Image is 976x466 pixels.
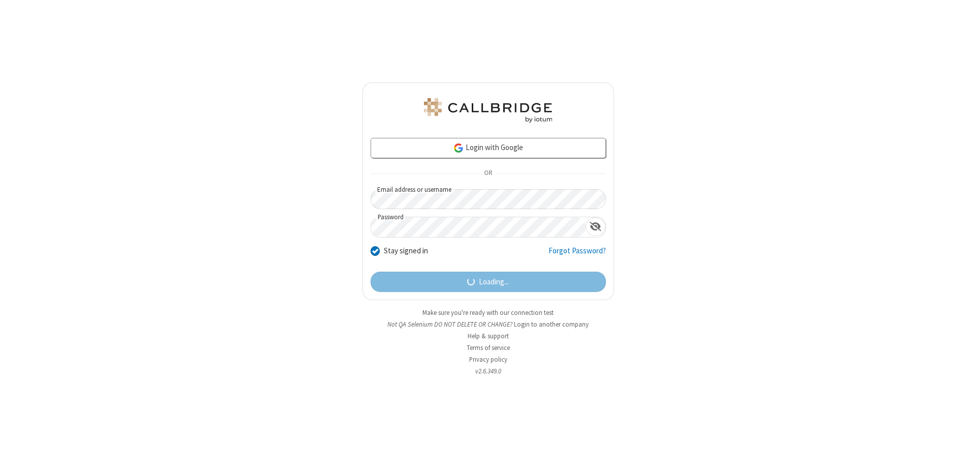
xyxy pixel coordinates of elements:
input: Password [371,217,586,237]
li: v2.6.349.0 [362,366,614,376]
span: OR [480,167,496,181]
a: Make sure you're ready with our connection test [422,308,554,317]
a: Login with Google [371,138,606,158]
button: Login to another company [514,319,589,329]
input: Email address or username [371,189,606,209]
button: Loading... [371,272,606,292]
a: Help & support [468,332,509,340]
span: Loading... [479,276,509,288]
a: Terms of service [467,343,510,352]
label: Stay signed in [384,245,428,257]
a: Forgot Password? [548,245,606,265]
div: Show password [586,217,605,236]
a: Privacy policy [469,355,507,364]
li: Not QA Selenium DO NOT DELETE OR CHANGE? [362,319,614,329]
img: QA Selenium DO NOT DELETE OR CHANGE [422,98,554,123]
img: google-icon.png [453,142,464,154]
